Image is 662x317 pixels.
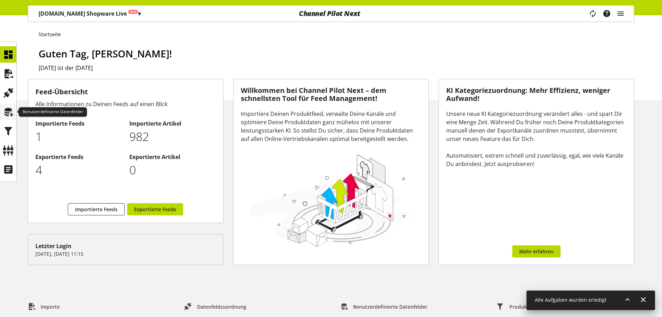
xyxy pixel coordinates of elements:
[179,300,252,313] a: Datenfeldzuordnung
[335,300,433,313] a: Benutzerdefinierte Datenfelder
[19,107,87,117] div: Benutzerdefinierte Datenfelder
[35,100,216,108] div: Alle Informationen zu Deinen Feeds auf einen Blick
[39,47,172,60] span: Guten Tag, [PERSON_NAME]!
[197,303,246,310] span: Datenfeldzuordnung
[241,87,421,102] h3: Willkommen bei Channel Pilot Next – dem schnellsten Tool für Feed Management!
[39,64,634,72] h2: [DATE] ist der [DATE]
[519,248,554,255] span: Mehr erfahren
[35,128,122,145] p: 1
[35,242,216,250] div: Letzter Login
[35,153,122,161] h2: Exportierte Feeds
[138,10,141,17] span: ▾
[241,110,421,143] div: Importiere Deinen Produktfeed, verwalte Deine Kanäle und optimiere Deine Produktdaten ganz mühelo...
[512,245,561,257] a: Mehr erfahren
[491,300,546,313] a: Produktfilter
[41,303,60,310] span: Importe
[129,128,216,145] p: 982
[129,119,216,128] h2: Importierte Artikel
[535,296,606,303] span: Alle Aufgaben wurden erledigt
[35,161,122,179] p: 4
[127,203,183,215] a: Exportierte Feeds
[39,9,141,18] p: [DOMAIN_NAME] Shopware Live
[35,119,122,128] h2: Importierte Feeds
[35,250,216,257] p: [DATE], [DATE] 11:15
[68,203,125,215] a: Importierte Feeds
[129,153,216,161] h2: Exportierte Artikel
[75,206,117,213] span: Importierte Feeds
[509,303,540,310] span: Produktfilter
[248,152,412,249] img: 78e1b9dcff1e8392d83655fcfc870417.svg
[134,206,176,213] span: Exportierte Feeds
[28,5,634,22] nav: main navigation
[353,303,427,310] span: Benutzerdefinierte Datenfelder
[446,87,627,102] h3: KI Kategoriezuordnung: Mehr Effizienz, weniger Aufwand!
[22,300,65,313] a: Importe
[129,161,216,179] p: 0
[446,110,627,168] div: Unsere neue KI Kategoriezuordnung verändert alles - und spart Dir eine Menge Zeit. Während Du frü...
[35,87,216,97] h3: Feed-Übersicht
[130,10,136,14] span: Aus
